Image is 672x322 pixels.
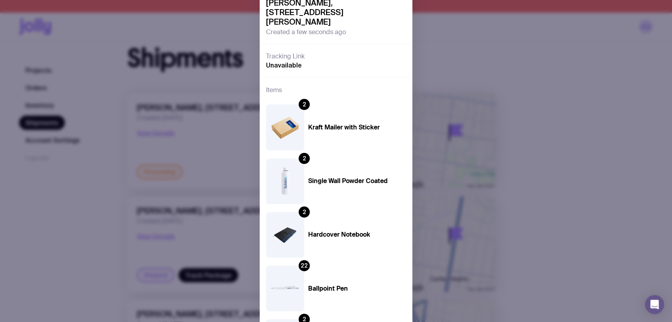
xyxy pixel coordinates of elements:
div: 2 [299,206,310,218]
h4: Hardcover Notebook [308,231,388,239]
h3: Tracking Link [266,52,305,60]
div: 2 [299,99,310,110]
h4: Ballpoint Pen [308,285,388,293]
h4: Kraft Mailer with Sticker [308,123,388,131]
span: Unavailable [266,61,302,69]
h4: Single Wall Powder Coated [308,177,388,185]
div: 2 [299,153,310,164]
span: Created a few seconds ago [266,28,346,36]
div: 22 [299,260,310,271]
h3: Items [266,85,282,95]
div: Open Intercom Messenger [645,295,664,314]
